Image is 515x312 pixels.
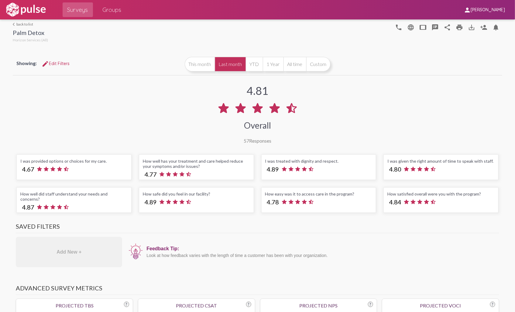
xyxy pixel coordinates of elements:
[20,191,128,202] div: How well did staff understand your needs and concerns?
[20,303,129,308] div: Projected TBS
[444,24,451,31] mat-icon: Share
[393,21,405,33] button: language
[389,198,401,206] span: 4.84
[456,24,463,31] mat-icon: print
[306,57,331,71] button: Custom
[146,253,496,258] div: Look at how feedback varies with the length of time a customer has been with your organization.
[420,24,427,31] mat-icon: tablet
[16,223,499,233] h3: Saved Filters
[42,60,49,68] mat-icon: Edit Filters
[478,21,490,33] button: Person
[98,2,126,17] a: Groups
[441,21,454,33] button: Share
[387,191,495,196] div: How satisfied overall were you with the program?
[466,21,478,33] button: Download
[5,2,47,17] img: white-logo.svg
[387,158,495,164] div: I was given the right amount of time to speak with staff.
[128,243,143,260] img: icon12.png
[145,171,157,178] span: 4.77
[145,198,157,206] span: 4.89
[103,4,122,15] span: Groups
[490,21,502,33] button: Bell
[246,57,263,71] button: YTD
[13,22,48,26] a: back to list
[16,237,122,267] div: Add New +
[13,38,48,42] span: Horizon Services (All)
[386,303,495,308] div: Projected VoCI
[459,4,510,15] button: [PERSON_NAME]
[432,24,439,31] mat-icon: speaker_notes
[405,21,417,33] button: language
[42,61,70,66] span: Edit Filters
[143,158,250,169] div: How well has your treatment and care helped reduce your symptoms and/or issues?
[13,23,16,26] mat-icon: arrow_back_ios
[244,138,249,144] span: 57
[185,57,215,71] button: This month
[389,165,401,173] span: 4.80
[124,302,129,307] div: ?
[267,198,279,206] span: 4.78
[265,158,373,164] div: I was treated with dignity and respect.
[264,303,373,308] div: Projected NPS
[263,57,283,71] button: 1 Year
[143,191,250,196] div: How safe did you feel in our facility?
[146,246,496,251] div: Feedback Tip:
[283,57,306,71] button: All time
[395,24,403,31] mat-icon: language
[480,24,488,31] mat-icon: Person
[246,302,251,307] div: ?
[468,24,476,31] mat-icon: Download
[464,6,471,14] mat-icon: person
[16,60,37,66] span: Showing:
[22,165,34,173] span: 4.67
[67,4,88,15] span: Surveys
[16,284,499,295] h3: Advanced Survey Metrics
[267,165,279,173] span: 4.89
[471,7,505,13] span: [PERSON_NAME]
[63,2,93,17] a: Surveys
[417,21,429,33] button: tablet
[247,84,268,97] div: 4.81
[20,158,128,164] div: I was provided options or choices for my care.
[265,191,373,196] div: How easy was it to access care in the program?
[215,57,246,71] button: Last month
[244,120,271,130] div: Overall
[142,303,251,308] div: Projected CSAT
[429,21,441,33] button: speaker_notes
[244,138,271,144] div: Responses
[454,21,466,33] a: print
[407,24,415,31] mat-icon: language
[368,302,373,307] div: ?
[22,203,34,211] span: 4.87
[37,58,74,69] button: Edit FiltersEdit Filters
[13,29,48,38] div: Palm Detox
[493,24,500,31] mat-icon: Bell
[490,302,495,307] div: ?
